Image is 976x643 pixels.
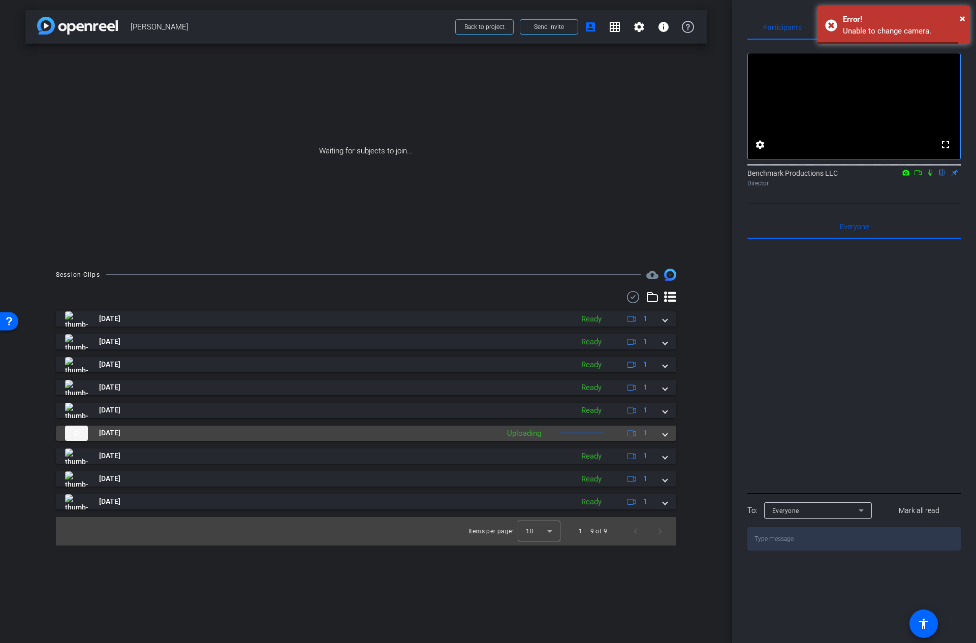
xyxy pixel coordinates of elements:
[65,334,88,349] img: thumb-nail
[960,12,965,24] span: ×
[56,426,676,441] mat-expansion-panel-header: thumb-nail[DATE]Uploading1
[56,494,676,509] mat-expansion-panel-header: thumb-nail[DATE]Ready1
[99,428,120,438] span: [DATE]
[643,473,647,484] span: 1
[99,382,120,393] span: [DATE]
[37,17,118,35] img: app-logo
[65,380,88,395] img: thumb-nail
[899,505,939,516] span: Mark all read
[576,451,607,462] div: Ready
[65,426,88,441] img: thumb-nail
[56,380,676,395] mat-expansion-panel-header: thumb-nail[DATE]Ready1
[65,403,88,418] img: thumb-nail
[56,270,100,280] div: Session Clips
[502,428,546,439] div: Uploading
[56,448,676,464] mat-expansion-panel-header: thumb-nail[DATE]Ready1
[468,526,514,536] div: Items per page:
[960,11,965,26] button: Close
[520,19,578,35] button: Send invite
[56,334,676,349] mat-expansion-panel-header: thumb-nail[DATE]Ready1
[25,44,707,259] div: Waiting for subjects to join...
[65,448,88,464] img: thumb-nail
[65,471,88,487] img: thumb-nail
[65,357,88,372] img: thumb-nail
[576,473,607,485] div: Ready
[878,501,961,520] button: Mark all read
[56,403,676,418] mat-expansion-panel-header: thumb-nail[DATE]Ready1
[623,519,648,543] button: Previous page
[584,21,596,33] mat-icon: account_box
[840,223,869,230] span: Everyone
[643,382,647,393] span: 1
[99,336,120,347] span: [DATE]
[643,451,647,461] span: 1
[646,269,658,281] span: Destinations for your clips
[843,14,962,25] div: Error!
[643,496,647,507] span: 1
[65,311,88,327] img: thumb-nail
[99,473,120,484] span: [DATE]
[643,359,647,370] span: 1
[633,21,645,33] mat-icon: settings
[576,496,607,508] div: Ready
[576,405,607,416] div: Ready
[772,507,799,515] span: Everyone
[576,336,607,348] div: Ready
[576,359,607,371] div: Ready
[56,471,676,487] mat-expansion-panel-header: thumb-nail[DATE]Ready1
[646,269,658,281] mat-icon: cloud_upload
[576,382,607,394] div: Ready
[754,139,766,151] mat-icon: settings
[99,405,120,415] span: [DATE]
[664,269,676,281] img: Session clips
[56,357,676,372] mat-expansion-panel-header: thumb-nail[DATE]Ready1
[99,359,120,370] span: [DATE]
[763,24,802,31] span: Participants
[648,519,672,543] button: Next page
[131,17,449,37] span: [PERSON_NAME]
[65,494,88,509] img: thumb-nail
[609,21,621,33] mat-icon: grid_on
[99,451,120,461] span: [DATE]
[643,405,647,415] span: 1
[99,313,120,324] span: [DATE]
[747,505,757,517] div: To:
[747,168,961,188] div: Benchmark Productions LLC
[464,23,505,30] span: Back to project
[534,23,564,31] span: Send invite
[918,618,930,630] mat-icon: accessibility
[579,526,607,536] div: 1 – 9 of 9
[747,179,961,188] div: Director
[936,168,949,177] mat-icon: flip
[939,139,952,151] mat-icon: fullscreen
[657,21,670,33] mat-icon: info
[99,496,120,507] span: [DATE]
[56,311,676,327] mat-expansion-panel-header: thumb-nail[DATE]Ready1
[455,19,514,35] button: Back to project
[576,313,607,325] div: Ready
[643,313,647,324] span: 1
[843,25,962,37] div: Unable to change camera.
[643,336,647,347] span: 1
[643,428,647,438] span: 1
